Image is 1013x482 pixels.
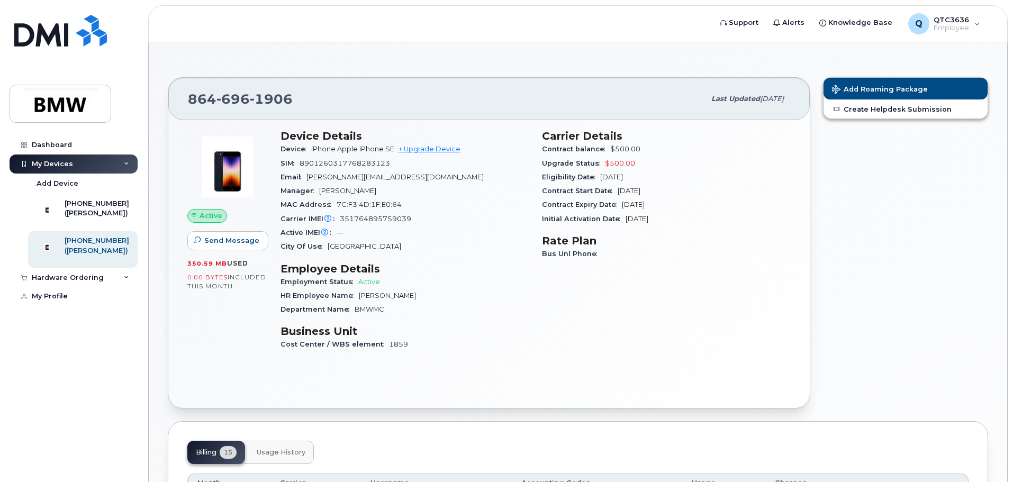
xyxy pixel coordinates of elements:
[328,242,401,250] span: [GEOGRAPHIC_DATA]
[626,215,648,223] span: [DATE]
[281,292,359,299] span: HR Employee Name
[281,215,340,223] span: Carrier IMEI
[340,215,411,223] span: 351764895759039
[337,229,343,237] span: —
[281,242,328,250] span: City Of Use
[281,305,355,313] span: Department Name
[600,173,623,181] span: [DATE]
[257,448,305,457] span: Usage History
[824,78,988,99] button: Add Roaming Package
[355,305,384,313] span: BMWMC
[542,145,610,153] span: Contract balance
[281,130,529,142] h3: Device Details
[281,325,529,338] h3: Business Unit
[196,135,259,198] img: image20231002-3703462-10zne2t.jpeg
[542,159,605,167] span: Upgrade Status
[281,201,337,208] span: MAC Address
[187,274,228,281] span: 0.00 Bytes
[359,292,416,299] span: [PERSON_NAME]
[281,278,358,286] span: Employment Status
[542,187,618,195] span: Contract Start Date
[358,278,380,286] span: Active
[337,201,402,208] span: 7C:F3:4D:1F:E0:64
[832,85,928,95] span: Add Roaming Package
[389,340,408,348] span: 1859
[281,173,306,181] span: Email
[824,99,988,119] a: Create Helpdesk Submission
[319,187,376,195] span: [PERSON_NAME]
[200,211,222,221] span: Active
[542,234,791,247] h3: Rate Plan
[187,260,227,267] span: 350.59 MB
[188,91,293,107] span: 864
[622,201,645,208] span: [DATE]
[300,159,390,167] span: 8901260317768283123
[542,215,626,223] span: Initial Activation Date
[760,95,784,103] span: [DATE]
[281,229,337,237] span: Active IMEI
[399,145,460,153] a: + Upgrade Device
[216,91,250,107] span: 696
[542,130,791,142] h3: Carrier Details
[306,173,484,181] span: [PERSON_NAME][EMAIL_ADDRESS][DOMAIN_NAME]
[610,145,640,153] span: $500.00
[281,187,319,195] span: Manager
[542,201,622,208] span: Contract Expiry Date
[281,159,300,167] span: SIM
[618,187,640,195] span: [DATE]
[281,145,311,153] span: Device
[281,262,529,275] h3: Employee Details
[250,91,293,107] span: 1906
[204,235,259,245] span: Send Message
[281,340,389,348] span: Cost Center / WBS element
[542,173,600,181] span: Eligibility Date
[605,159,635,167] span: $500.00
[187,231,268,250] button: Send Message
[711,95,760,103] span: Last updated
[227,259,248,267] span: used
[967,436,1005,474] iframe: Messenger Launcher
[542,250,602,258] span: Bus Unl Phone
[311,145,394,153] span: iPhone Apple iPhone SE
